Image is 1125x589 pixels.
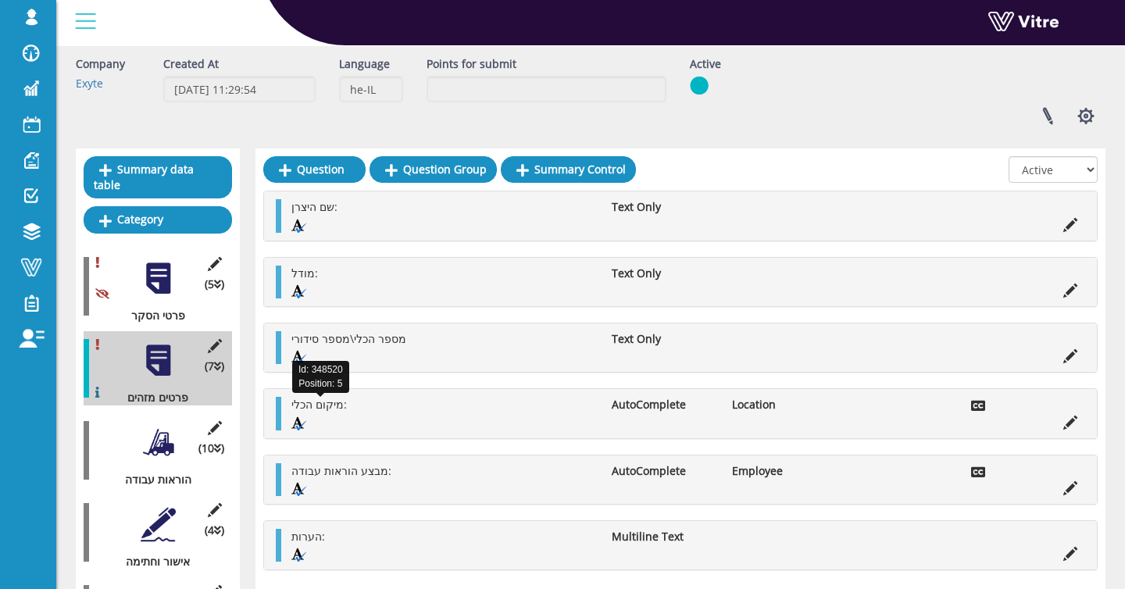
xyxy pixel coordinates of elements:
[76,56,125,72] label: Company
[604,397,724,412] li: AutoComplete
[501,156,636,183] a: Summary Control
[84,390,220,405] div: פרטים מזהים
[291,397,347,412] span: מיקום הכלי:
[604,266,724,281] li: Text Only
[690,76,709,95] img: yes
[76,76,103,91] a: Exyte
[291,331,406,346] span: מספר הכלי\מספר סידורי
[291,199,337,214] span: שם היצרן:
[163,56,219,72] label: Created At
[724,463,845,479] li: Employee
[205,359,224,374] span: (7 )
[205,277,224,292] span: (5 )
[339,56,390,72] label: Language
[263,156,366,183] a: Question
[690,56,721,72] label: Active
[205,523,224,538] span: (4 )
[604,199,724,215] li: Text Only
[604,529,724,544] li: Multiline Text
[84,472,220,487] div: הוראות עבודה
[198,441,224,456] span: (10 )
[291,463,391,478] span: מבצע הוראות עבודה:
[291,266,318,280] span: מודל:
[84,156,232,198] a: Summary data table
[604,331,724,347] li: Text Only
[370,156,497,183] a: Question Group
[291,529,325,544] span: הערות:
[427,56,516,72] label: Points for submit
[84,554,220,569] div: אישור וחתימה
[84,206,232,233] a: Category
[724,397,845,412] li: Location
[292,361,349,392] div: Id: 348520 Position: 5
[84,308,220,323] div: פרטי הסקר
[604,463,724,479] li: AutoComplete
